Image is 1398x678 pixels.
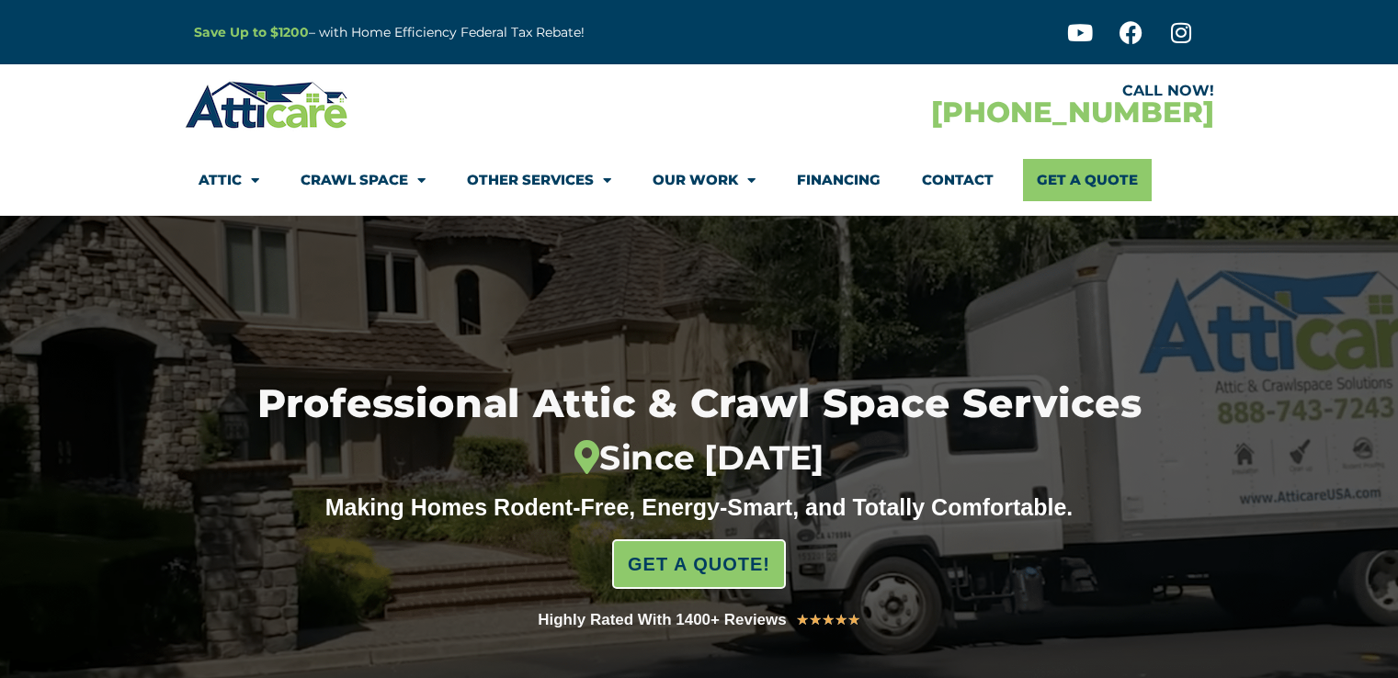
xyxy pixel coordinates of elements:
[797,159,881,201] a: Financing
[290,493,1108,521] div: Making Homes Rodent-Free, Energy-Smart, and Totally Comfortable.
[165,384,1233,478] h1: Professional Attic & Crawl Space Services
[847,608,860,632] i: ★
[194,24,309,40] a: Save Up to $1200
[835,608,847,632] i: ★
[628,546,770,582] span: GET A QUOTE!
[467,159,611,201] a: Other Services
[1023,159,1152,201] a: Get A Quote
[822,608,835,632] i: ★
[809,608,822,632] i: ★
[194,22,790,43] p: – with Home Efficiency Federal Tax Rebate!
[796,608,809,632] i: ★
[653,159,756,201] a: Our Work
[538,607,787,633] div: Highly Rated With 1400+ Reviews
[199,159,259,201] a: Attic
[796,608,860,632] div: 5/5
[922,159,994,201] a: Contact
[301,159,426,201] a: Crawl Space
[165,438,1233,478] div: Since [DATE]
[612,539,786,589] a: GET A QUOTE!
[199,159,1200,201] nav: Menu
[699,84,1214,98] div: CALL NOW!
